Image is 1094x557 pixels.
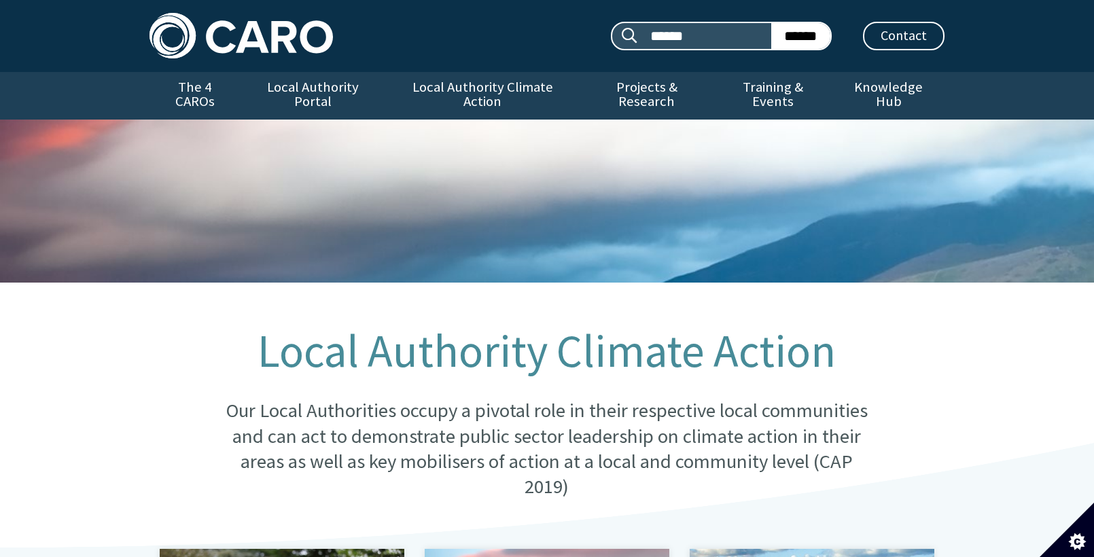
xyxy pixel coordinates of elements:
a: Knowledge Hub [833,72,945,120]
a: Contact [863,22,945,50]
button: Set cookie preferences [1040,503,1094,557]
p: Our Local Authorities occupy a pivotal role in their respective local communities and can act to ... [217,398,877,500]
a: Local Authority Climate Action [385,72,579,120]
a: Projects & Research [580,72,714,120]
a: Training & Events [713,72,832,120]
img: Caro logo [149,13,333,58]
h1: Local Authority Climate Action [217,326,877,376]
a: The 4 CAROs [149,72,240,120]
a: Local Authority Portal [240,72,385,120]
